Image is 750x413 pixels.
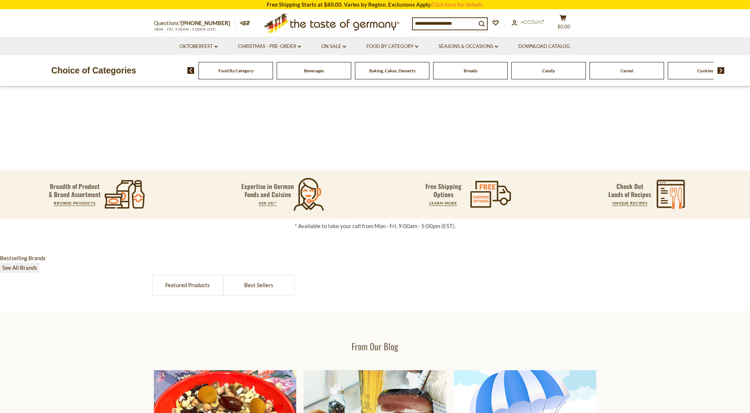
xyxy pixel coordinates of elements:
[542,68,555,73] a: Candy
[369,68,415,73] a: Baking, Cakes, Desserts
[439,42,498,51] a: Seasons & Occasions
[180,42,218,51] a: Oktoberfest
[224,275,294,295] a: Best Sellers
[153,275,223,295] a: Featured Products
[241,182,294,199] p: Expertise in German Foods and Cuisine
[238,42,301,51] a: Christmas - PRE-ORDER
[366,42,418,51] a: Food By Category
[49,182,101,199] p: Breadth of Product & Brand Assortment
[718,67,725,74] img: next arrow
[612,201,647,205] a: UNIQUE RECIPES
[621,68,633,73] a: Cereal
[321,42,346,51] a: On Sale
[429,201,457,205] a: LEARN MORE
[608,182,651,199] p: Check Out Loads of Recipes
[218,68,253,73] a: Food By Category
[697,68,713,73] a: Cookies
[557,24,570,30] span: $0.00
[464,68,477,73] a: Breads
[259,201,277,205] a: ASK US!*
[419,182,468,199] p: Free Shipping Options
[54,201,96,205] a: BROWSE PRODUCTS
[181,20,230,26] a: [PHONE_NUMBER]
[518,42,570,51] a: Download Catalog
[187,67,194,74] img: previous arrow
[521,19,545,25] span: Account
[552,14,574,33] button: $0.00
[154,27,217,31] span: MON - FRI, 9:00AM - 5:00PM (EST)
[154,18,236,28] p: Questions?
[512,18,545,26] a: Account
[431,1,484,8] a: Click here for details.
[154,341,597,352] h3: From Our Blog
[304,68,324,73] a: Beverages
